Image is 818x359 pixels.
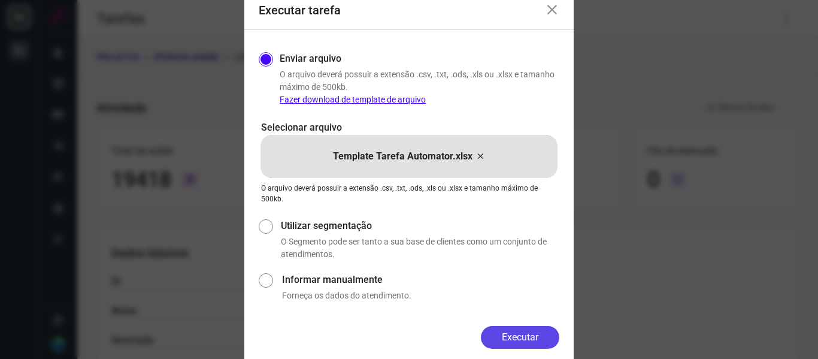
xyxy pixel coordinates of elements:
h3: Executar tarefa [259,3,341,17]
label: Informar manualmente [282,273,559,287]
p: Selecionar arquivo [261,120,557,135]
label: Enviar arquivo [280,52,341,66]
p: O arquivo deverá possuir a extensão .csv, .txt, .ods, .xls ou .xlsx e tamanho máximo de 500kb. [280,68,559,106]
p: O arquivo deverá possuir a extensão .csv, .txt, .ods, .xls ou .xlsx e tamanho máximo de 500kb. [261,183,557,204]
p: O Segmento pode ser tanto a sua base de clientes como um conjunto de atendimentos. [281,236,559,261]
p: Forneça os dados do atendimento. [282,289,559,302]
a: Fazer download de template de arquivo [280,95,426,104]
p: Template Tarefa Automator.xlsx [333,149,472,164]
label: Utilizar segmentação [281,219,559,233]
button: Executar [481,326,559,349]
